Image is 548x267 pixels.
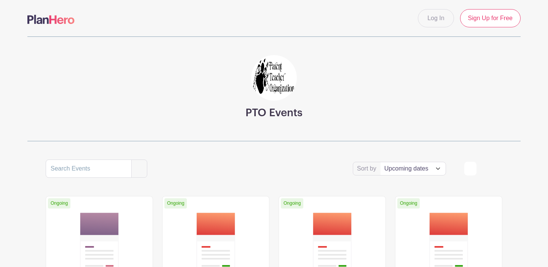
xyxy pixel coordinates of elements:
[46,160,132,178] input: Search Events
[464,162,502,175] div: order and view
[245,107,303,120] h3: PTO Events
[251,55,297,101] img: CH%20PTO%20Logo.jpg
[418,9,454,27] a: Log In
[357,164,379,173] label: Sort by
[460,9,521,27] a: Sign Up for Free
[27,15,75,24] img: logo-507f7623f17ff9eddc593b1ce0a138ce2505c220e1c5a4e2b4648c50719b7d32.svg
